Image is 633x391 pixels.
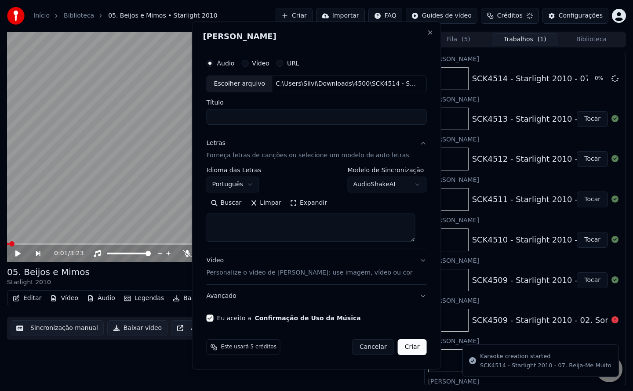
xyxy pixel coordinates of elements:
[221,344,276,351] span: Este usará 5 créditos
[207,285,427,308] button: Avançado
[207,167,427,249] div: LetrasForneça letras de canções ou selecione um modelo de auto letras
[207,249,427,284] button: VídeoPersonalize o vídeo de [PERSON_NAME]: use imagem, vídeo ou cor
[207,139,226,148] div: Letras
[347,167,426,173] label: Modelo de Sincronização
[207,132,427,167] button: LetrasForneça letras de canções ou selecione um modelo de auto letras
[207,99,427,105] label: Título
[287,60,299,66] label: URL
[207,151,409,160] p: Forneça letras de canções ou selecione um modelo de auto letras
[217,315,361,321] label: Eu aceito a
[207,76,273,92] div: Escolher arquivo
[255,315,361,321] button: Eu aceito a
[207,167,262,173] label: Idioma das Letras
[207,268,413,277] p: Personalize o vídeo de [PERSON_NAME]: use imagem, vídeo ou cor
[207,196,246,210] button: Buscar
[252,60,269,66] label: Vídeo
[286,196,331,210] button: Expandir
[203,33,430,40] h2: [PERSON_NAME]
[217,60,235,66] label: Áudio
[352,339,394,355] button: Cancelar
[398,339,427,355] button: Criar
[272,80,422,88] div: C:\Users\Silvi\Downloads\4500\SCK4514 - Starlight 2010 - 07. Beija-Me Muito.mp3
[246,196,286,210] button: Limpar
[207,256,413,277] div: Vídeo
